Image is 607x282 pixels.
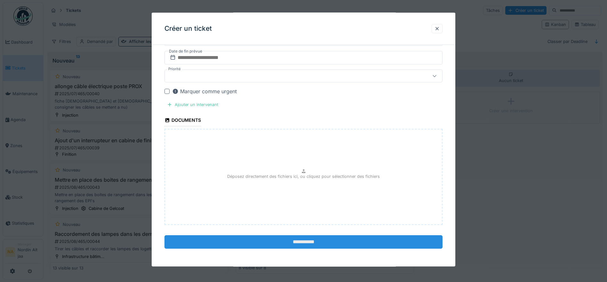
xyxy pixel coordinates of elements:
div: Ajouter un intervenant [164,100,221,109]
h3: Créer un ticket [164,25,212,33]
label: Date de fin prévue [168,48,203,55]
div: Marquer comme urgent [172,87,237,95]
label: Priorité [167,66,182,72]
div: Documents [164,115,201,126]
p: Déposez directement des fichiers ici, ou cliquez pour sélectionner des fichiers [227,173,380,179]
